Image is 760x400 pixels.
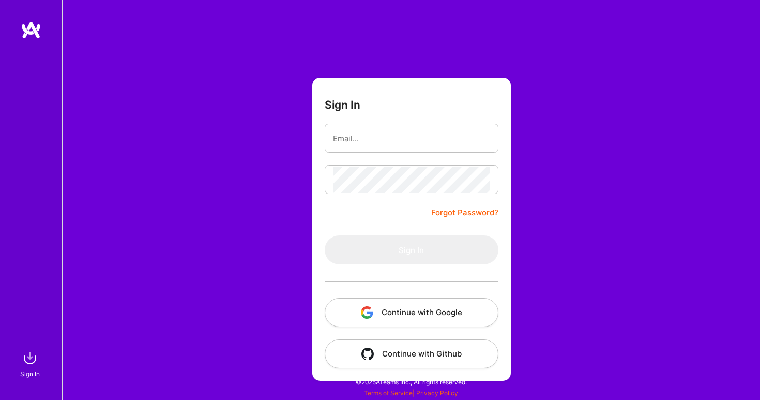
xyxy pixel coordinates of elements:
[62,369,760,395] div: © 2025 ATeams Inc., All rights reserved.
[364,389,458,397] span: |
[21,21,41,39] img: logo
[333,125,490,152] input: Email...
[361,306,373,319] img: icon
[416,389,458,397] a: Privacy Policy
[20,368,40,379] div: Sign In
[431,206,498,219] a: Forgot Password?
[325,298,498,327] button: Continue with Google
[364,389,413,397] a: Terms of Service
[20,348,40,368] img: sign in
[325,235,498,264] button: Sign In
[325,339,498,368] button: Continue with Github
[325,98,360,111] h3: Sign In
[361,348,374,360] img: icon
[22,348,40,379] a: sign inSign In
